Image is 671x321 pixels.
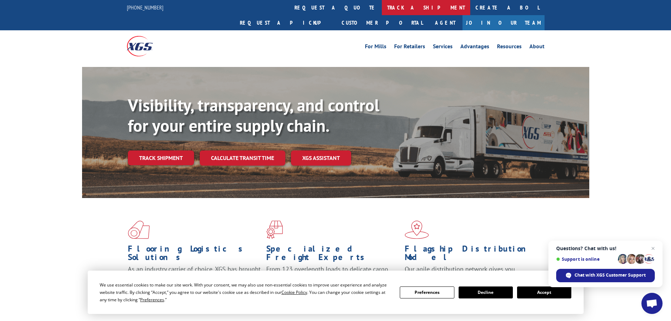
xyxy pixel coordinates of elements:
span: Questions? Chat with us! [556,246,655,251]
a: About [529,44,545,51]
img: xgs-icon-flagship-distribution-model-red [405,221,429,239]
h1: Specialized Freight Experts [266,245,399,265]
p: From 123 overlength loads to delicate cargo, our experienced staff knows the best way to move you... [266,265,399,296]
a: Services [433,44,453,51]
a: Advantages [460,44,489,51]
span: Chat with XGS Customer Support [556,269,655,282]
button: Accept [517,286,571,298]
a: Customer Portal [336,15,428,30]
button: Decline [459,286,513,298]
h1: Flagship Distribution Model [405,245,538,265]
a: Agent [428,15,462,30]
span: Chat with XGS Customer Support [574,272,646,278]
div: We use essential cookies to make our site work. With your consent, we may also use non-essential ... [100,281,391,303]
a: [PHONE_NUMBER] [127,4,163,11]
b: Visibility, transparency, and control for your entire supply chain. [128,94,379,136]
a: XGS ASSISTANT [291,150,351,166]
img: xgs-icon-total-supply-chain-intelligence-red [128,221,150,239]
span: Our agile distribution network gives you nationwide inventory management on demand. [405,265,534,282]
a: Resources [497,44,522,51]
a: For Mills [365,44,386,51]
span: As an industry carrier of choice, XGS has brought innovation and dedication to flooring logistics... [128,265,261,290]
button: Preferences [400,286,454,298]
span: Preferences [140,297,164,303]
h1: Flooring Logistics Solutions [128,245,261,265]
span: Support is online [556,257,615,262]
div: Cookie Consent Prompt [88,271,584,314]
a: Track shipment [128,150,194,165]
a: Calculate transit time [200,150,285,166]
a: For Retailers [394,44,425,51]
span: Cookie Policy [281,289,307,295]
a: Request a pickup [235,15,336,30]
img: xgs-icon-focused-on-flooring-red [266,221,283,239]
a: Open chat [641,293,663,314]
a: Join Our Team [462,15,545,30]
